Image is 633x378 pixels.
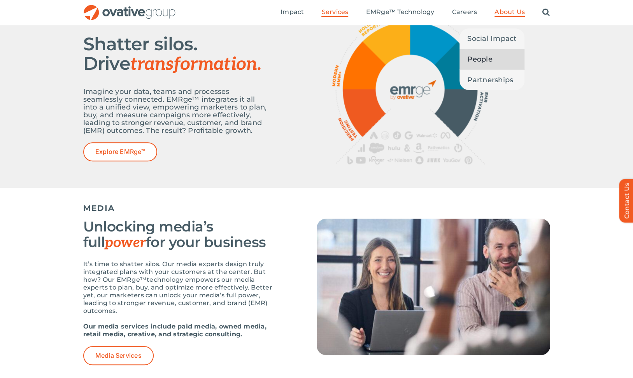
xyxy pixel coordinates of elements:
p: It’s time to shatter silos. Our media experts design truly integrated plans with your customers a... [83,260,278,315]
span: Impact [281,8,304,16]
span: EMRge™ Technology [366,8,434,16]
a: Explore EMRge™ [83,142,157,161]
a: Careers [452,8,477,17]
span: Explore EMRge™ [95,148,145,155]
a: Social Impact [459,28,524,49]
a: Impact [281,8,304,17]
a: EMRge™ Technology [366,8,434,17]
span: Partnerships [467,74,513,85]
strong: Our media services include paid media, owned media, retail media, creative, and strategic consult... [83,323,267,338]
a: People [459,49,524,69]
span: Careers [452,8,477,16]
span: About Us [494,8,525,16]
a: About Us [494,8,525,17]
a: Services [321,8,348,17]
span: power [105,234,146,251]
span: Social Impact [467,33,517,44]
a: Partnerships [459,70,524,90]
p: Imagine your data, teams and processes seamlessly connected. EMRge™ integrates it all into a unif... [83,88,270,134]
a: Media Services [83,346,154,365]
img: Services – Media [317,219,550,355]
span: Media Services [95,352,142,359]
span: People [467,54,493,65]
h2: Shatter silos. Drive [83,34,270,74]
h3: Unlocking media’s full for your business [83,219,278,251]
span: Services [321,8,348,16]
a: OG_Full_horizontal_RGB [83,4,176,11]
span: transformation. [130,53,261,75]
a: Search [542,8,550,17]
img: OG_EMRge_Overview_R4_EMRge_Graphic transparent [332,11,488,164]
h5: MEDIA [83,203,550,213]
